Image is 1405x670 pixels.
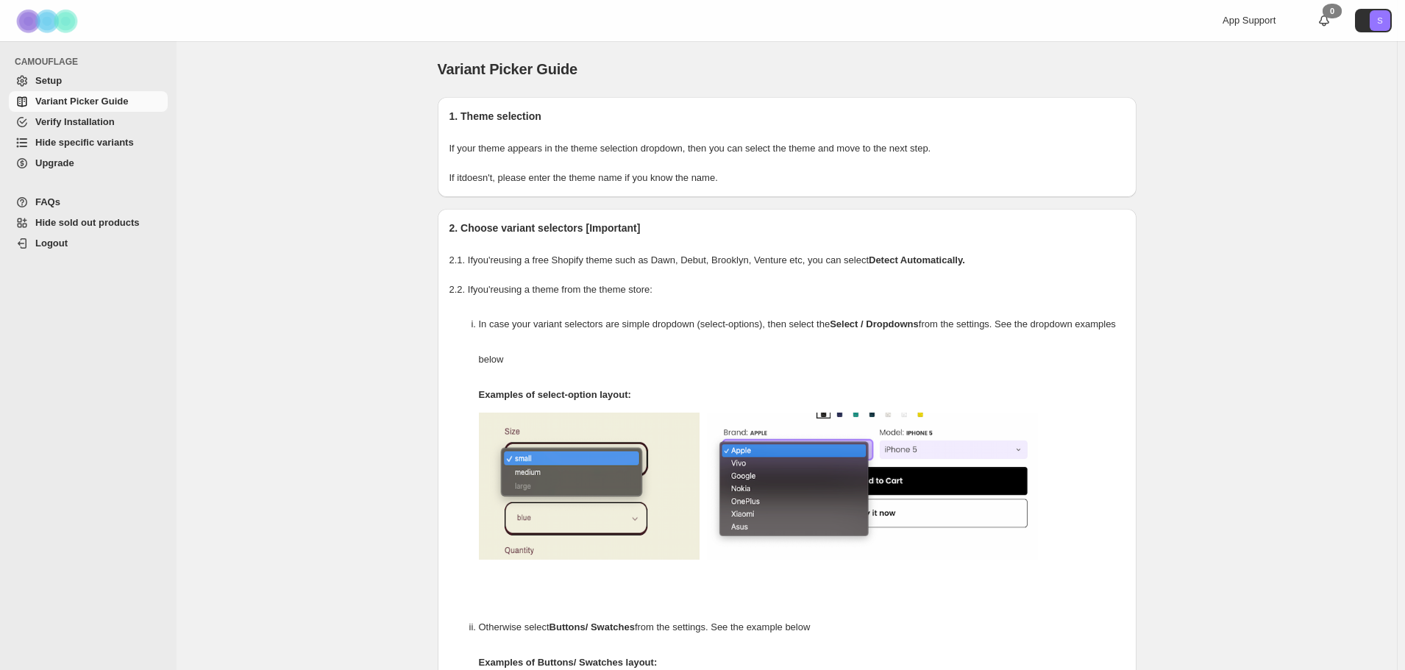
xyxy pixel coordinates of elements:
p: If it doesn't , please enter the theme name if you know the name. [449,171,1125,185]
strong: Select / Dropdowns [830,318,919,329]
p: 2.1. If you're using a free Shopify theme such as Dawn, Debut, Brooklyn, Venture etc, you can select [449,253,1125,268]
h2: 1. Theme selection [449,109,1125,124]
span: Logout [35,238,68,249]
p: Otherwise select from the settings. See the example below [479,610,1125,645]
span: Hide specific variants [35,137,134,148]
a: Setup [9,71,168,91]
span: Variant Picker Guide [35,96,128,107]
strong: Examples of select-option layout: [479,389,631,400]
strong: Examples of Buttons/ Swatches layout: [479,657,658,668]
p: 2.2. If you're using a theme from the theme store: [449,282,1125,297]
a: Hide sold out products [9,213,168,233]
a: Logout [9,233,168,254]
a: Variant Picker Guide [9,91,168,112]
a: Upgrade [9,153,168,174]
span: CAMOUFLAGE [15,56,169,68]
p: In case your variant selectors are simple dropdown (select-options), then select the from the set... [479,307,1125,377]
a: Verify Installation [9,112,168,132]
span: FAQs [35,196,60,207]
span: App Support [1223,15,1276,26]
text: S [1377,16,1382,25]
span: Setup [35,75,62,86]
strong: Detect Automatically. [869,254,965,265]
img: Camouflage [12,1,85,41]
button: Avatar with initials S [1355,9,1392,32]
span: Verify Installation [35,116,115,127]
img: camouflage-select-options [479,413,700,560]
a: 0 [1317,13,1331,28]
span: Avatar with initials S [1370,10,1390,31]
div: 0 [1323,4,1342,18]
strong: Buttons/ Swatches [549,621,635,632]
img: camouflage-select-options-2 [707,413,1038,560]
h2: 2. Choose variant selectors [Important] [449,221,1125,235]
a: Hide specific variants [9,132,168,153]
span: Variant Picker Guide [438,61,578,77]
a: FAQs [9,192,168,213]
p: If your theme appears in the theme selection dropdown, then you can select the theme and move to ... [449,141,1125,156]
span: Hide sold out products [35,217,140,228]
span: Upgrade [35,157,74,168]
